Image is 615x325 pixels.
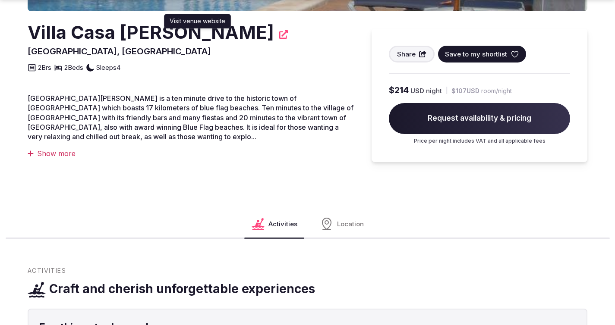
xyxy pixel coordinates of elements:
h2: Villa Casa [PERSON_NAME] [28,20,274,45]
span: Share [397,50,416,59]
h3: Craft and cherish unforgettable experiences [49,281,315,297]
div: Show more [28,149,354,158]
span: Location [337,219,364,228]
p: Price per night includes VAT and all applicable fees [389,137,570,144]
span: Save to my shortlist [445,50,507,59]
span: room/night [481,87,512,95]
span: Activities [268,219,297,228]
button: Save to my shortlist [438,46,526,62]
span: 2 Beds [64,63,83,72]
div: Visit venue website [164,14,231,28]
span: Sleeps 4 [96,63,120,72]
span: $107 USD [451,87,479,95]
span: 2 Brs [38,63,51,72]
span: night [426,86,442,95]
span: [GEOGRAPHIC_DATA][PERSON_NAME] is a ten minute drive to the historic town of [GEOGRAPHIC_DATA] wh... [28,94,353,141]
span: [GEOGRAPHIC_DATA], [GEOGRAPHIC_DATA] [28,46,211,56]
span: Activities [28,266,66,275]
span: $214 [389,84,409,96]
span: Request availability & pricing [389,103,570,134]
button: Share [389,46,435,62]
div: | [445,85,448,94]
span: USD [410,86,424,95]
